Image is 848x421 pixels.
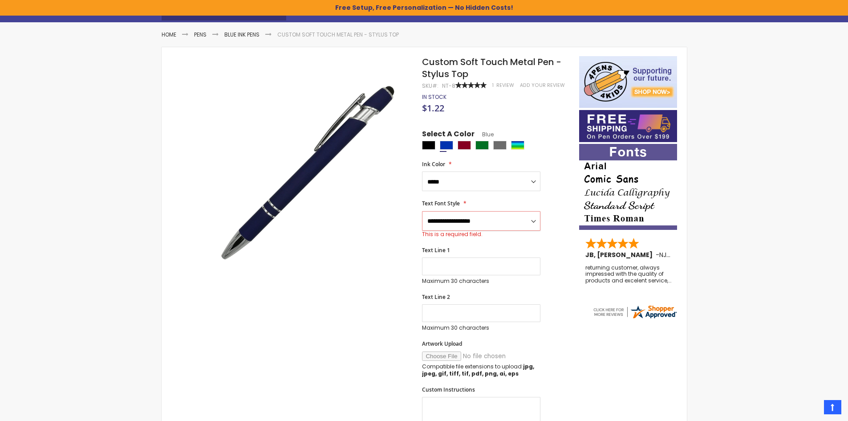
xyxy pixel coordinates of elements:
span: Custom Instructions [422,386,475,393]
div: Blue [440,141,453,150]
div: Burgundy [458,141,471,150]
span: Ink Color [422,160,445,168]
span: NJ [659,250,670,259]
span: In stock [422,93,446,101]
span: Artwork Upload [422,340,462,347]
img: 4pens 4 kids [579,56,677,108]
strong: SKU [422,82,438,90]
img: Free shipping on orders over $199 [579,110,677,142]
img: font-personalization-examples [579,144,677,230]
span: JB, [PERSON_NAME] [585,250,656,259]
a: 1 Review [492,82,515,89]
img: 4pens.com widget logo [592,304,678,320]
li: Custom Soft Touch Metal Pen - Stylus Top [277,31,399,38]
p: Maximum 30 characters [422,324,540,331]
div: 100% [455,82,487,88]
span: Blue [475,131,494,138]
span: Select A Color [422,129,475,141]
span: Text Font Style [422,200,460,207]
span: Custom Soft Touch Metal Pen - Stylus Top [422,56,561,80]
a: Home [162,31,176,38]
div: NT-8 [442,82,455,90]
div: Grey [493,141,507,150]
a: 4pens.com certificate URL [592,314,678,322]
span: Text Line 1 [422,246,450,254]
div: This is a required field. [422,231,540,238]
span: 1 [492,82,494,89]
span: Text Line 2 [422,293,450,301]
p: Maximum 30 characters [422,278,540,285]
div: Black [422,141,435,150]
div: Availability [422,94,446,101]
a: Blue ink Pens [224,31,260,38]
img: regal_rubber_blue_n_3_1_2.jpg [207,69,410,273]
strong: jpg, jpeg, gif, tiff, tif, pdf, png, ai, eps [422,363,534,377]
a: Add Your Review [520,82,565,89]
div: Green [475,141,489,150]
span: $1.22 [422,102,444,114]
iframe: Google Customer Reviews [775,397,848,421]
a: Pens [194,31,207,38]
div: returning customer, always impressed with the quality of products and excelent service, will retu... [585,265,672,284]
span: - , [656,250,733,259]
p: Compatible file extensions to upload: [422,363,540,377]
div: Assorted [511,141,524,150]
span: Review [496,82,514,89]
